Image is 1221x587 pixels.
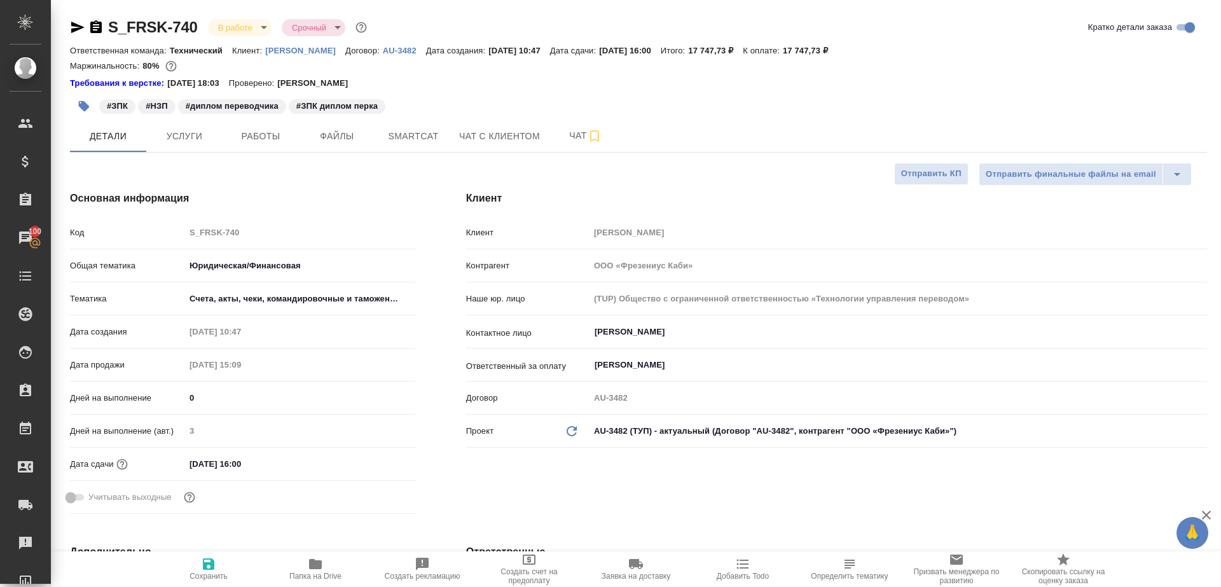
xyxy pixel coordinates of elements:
p: Ответственный за оплату [466,360,590,373]
span: Папка на Drive [289,572,341,581]
p: Проект [466,425,494,438]
p: Общая тематика [70,259,185,272]
p: 80% [142,61,162,71]
button: Срочный [288,22,330,33]
button: Отправить финальные файлы на email [979,163,1163,186]
span: ЗПК [98,100,137,111]
div: Счета, акты, чеки, командировочные и таможенные документы [185,288,415,310]
button: Добавить тэг [70,92,98,120]
span: 100 [21,225,50,238]
input: Пустое поле [185,223,415,242]
p: Дата создания: [426,46,488,55]
p: #ЗПК диплом перка [296,100,378,113]
p: Клиент: [232,46,265,55]
p: Дата сдачи: [550,46,599,55]
button: Призвать менеджера по развитию [903,551,1010,587]
p: Тематика [70,293,185,305]
span: Призвать менеджера по развитию [911,567,1002,585]
button: Определить тематику [796,551,903,587]
button: Скопировать ссылку на оценку заказа [1010,551,1117,587]
span: Работы [230,128,291,144]
button: Отправить КП [894,163,969,185]
input: Пустое поле [185,356,296,374]
input: Пустое поле [590,256,1207,275]
span: Чат [555,128,616,144]
span: Детали [78,128,139,144]
p: Дата продажи [70,359,185,371]
button: Папка на Drive [262,551,369,587]
p: Проверено: [229,77,278,90]
button: Скопировать ссылку [88,20,104,35]
p: Контрагент [466,259,590,272]
p: #НЗП [146,100,168,113]
div: Юридическая/Финансовая [185,255,415,277]
p: [DATE] 18:03 [167,77,229,90]
p: 17 747,73 ₽ [783,46,838,55]
span: Определить тематику [811,572,888,581]
p: Код [70,226,185,239]
span: Заявка на доставку [602,572,670,581]
span: Кратко детали заказа [1088,21,1172,34]
button: Скопировать ссылку для ЯМессенджера [70,20,85,35]
button: Заявка на доставку [583,551,689,587]
h4: Дополнительно [70,544,415,560]
span: НЗП [137,100,177,111]
p: [DATE] 10:47 [488,46,550,55]
button: Доп статусы указывают на важность/срочность заказа [353,19,369,36]
a: Требования к верстке: [70,77,167,90]
h4: Ответственные [466,544,1207,560]
a: AU-3482 [383,45,426,55]
a: [PERSON_NAME] [265,45,345,55]
button: Создать счет на предоплату [476,551,583,587]
button: В работе [214,22,256,33]
div: split button [979,163,1192,186]
span: Услуги [154,128,215,144]
p: Дата создания [70,326,185,338]
p: Дней на выполнение [70,392,185,404]
a: S_FRSK-740 [108,18,198,36]
p: [PERSON_NAME] [265,46,345,55]
button: Добавить Todo [689,551,796,587]
p: 17 747,73 ₽ [688,46,743,55]
p: #диплом переводчика [186,100,279,113]
p: Клиент [466,226,590,239]
input: Пустое поле [185,322,296,341]
button: Open [1200,331,1203,333]
button: Создать рекламацию [369,551,476,587]
div: В работе [282,19,345,36]
button: Если добавить услуги и заполнить их объемом, то дата рассчитается автоматически [114,456,130,473]
p: Ответственная команда: [70,46,170,55]
span: Чат с клиентом [459,128,540,144]
input: Пустое поле [590,389,1207,407]
p: Технический [170,46,232,55]
input: Пустое поле [185,422,415,440]
div: AU-3482 (ТУП) - актуальный (Договор "AU-3482", контрагент "ООО «Фрезениус Каби»") [590,420,1207,442]
button: 🙏 [1176,517,1208,549]
p: Маржинальность: [70,61,142,71]
h4: Клиент [466,191,1207,206]
button: Сохранить [155,551,262,587]
p: Договор: [345,46,383,55]
span: Smartcat [383,128,444,144]
p: Итого: [661,46,688,55]
p: [PERSON_NAME] [277,77,357,90]
p: Договор [466,392,590,404]
span: Сохранить [190,572,228,581]
span: Учитывать выходные [88,491,172,504]
h4: Основная информация [70,191,415,206]
p: К оплате: [743,46,783,55]
button: Выбери, если сб и вс нужно считать рабочими днями для выполнения заказа. [181,489,198,506]
span: 🙏 [1182,520,1203,546]
input: Пустое поле [590,223,1207,242]
input: Пустое поле [590,289,1207,308]
span: Добавить Todo [717,572,769,581]
p: [DATE] 16:00 [599,46,661,55]
a: 100 [3,222,48,254]
span: Отправить КП [901,167,962,181]
p: Наше юр. лицо [466,293,590,305]
p: Контактное лицо [466,327,590,340]
span: Отправить финальные файлы на email [986,167,1156,182]
input: ✎ Введи что-нибудь [185,455,296,473]
span: Создать рекламацию [385,572,460,581]
p: AU-3482 [383,46,426,55]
